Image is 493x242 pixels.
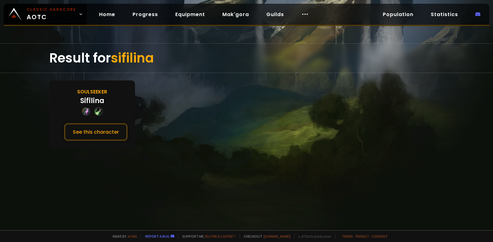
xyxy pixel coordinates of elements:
[371,234,388,239] a: Consent
[27,7,76,22] span: AOTC
[205,234,236,239] a: Buy me a coffee
[261,8,289,21] a: Guilds
[80,96,104,106] div: Sifilina
[109,234,137,239] span: Made by
[64,123,128,141] button: See this character
[4,4,87,25] a: Classic HardcoreAOTC
[294,234,331,239] span: v. d752d5 - production
[128,234,137,239] a: a fan
[111,49,154,67] span: sifilina
[94,8,120,21] a: Home
[342,234,353,239] a: Terms
[240,234,290,239] span: Checkout
[426,8,463,21] a: Statistics
[178,234,236,239] span: Support me,
[356,234,369,239] a: Privacy
[145,234,169,239] a: Report a bug
[49,44,444,73] div: Result for
[128,8,163,21] a: Progress
[378,8,418,21] a: Population
[217,8,254,21] a: Mak'gora
[77,88,107,96] div: Soulseeker
[264,234,290,239] a: [DOMAIN_NAME]
[170,8,210,21] a: Equipment
[27,7,76,12] small: Classic Hardcore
